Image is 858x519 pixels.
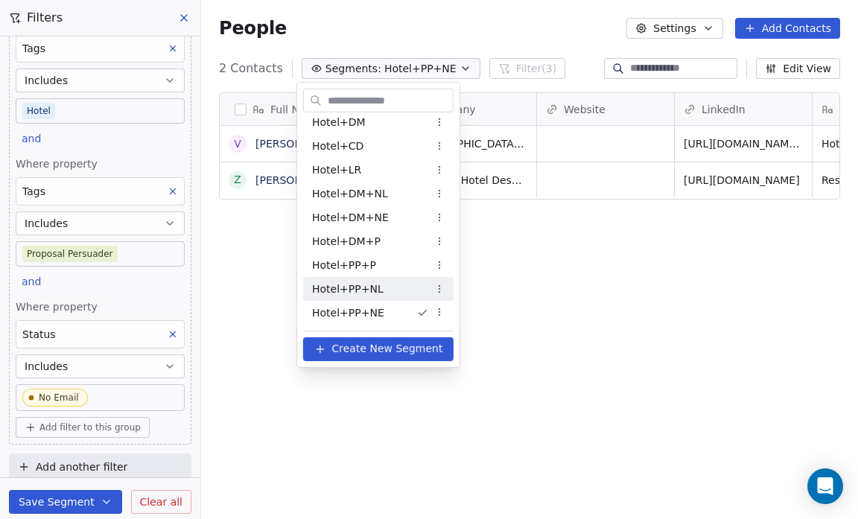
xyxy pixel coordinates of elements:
span: Hotel+DM+P [312,233,381,249]
span: Hotel+PP+P [312,257,376,273]
span: Hotel+CD [312,138,363,153]
span: Hotel+PP+NL [312,281,384,296]
button: Create New Segment [303,337,454,361]
span: Hotel+DM+NE [312,209,389,225]
span: Hotel+PP+NE [312,305,384,320]
span: Hotel+DM [312,114,366,130]
span: Create New Segment [331,341,442,357]
span: Hotel+DM+NL [312,185,388,201]
span: Hotel+LR [312,162,361,177]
